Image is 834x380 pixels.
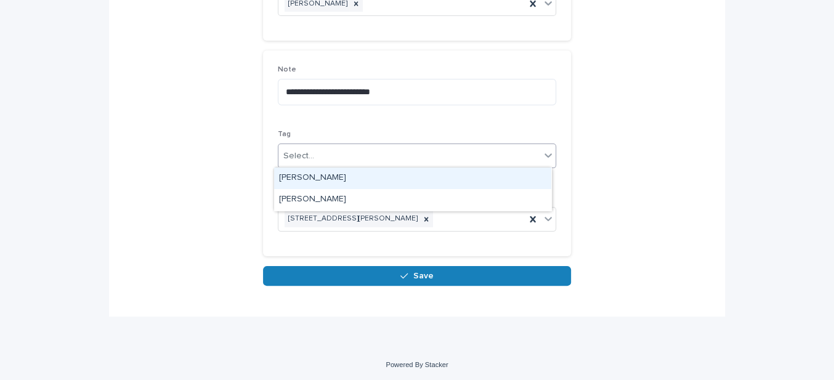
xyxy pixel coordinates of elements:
[278,131,291,138] span: Tag
[274,189,551,211] div: Shawna Dunn
[263,266,571,286] button: Save
[278,66,296,73] span: Note
[285,211,419,227] div: [STREET_ADDRESS][PERSON_NAME]
[386,361,448,368] a: Powered By Stacker
[283,150,314,163] div: Select...
[274,168,551,189] div: Jennifer Maben
[413,272,434,280] span: Save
